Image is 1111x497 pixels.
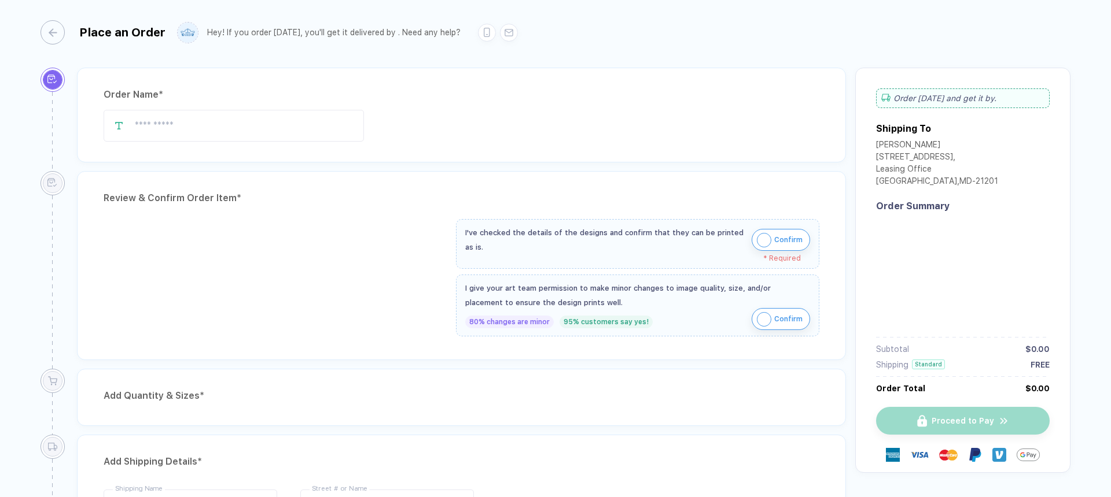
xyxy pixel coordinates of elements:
[876,201,1050,212] div: Order Summary
[757,312,771,327] img: icon
[752,308,810,330] button: iconConfirm
[876,384,925,393] div: Order Total
[886,448,900,462] img: express
[104,86,819,104] div: Order Name
[1031,360,1050,369] div: FREE
[465,254,801,262] div: * Required
[876,123,931,134] div: Shipping To
[757,233,771,247] img: icon
[104,387,819,405] div: Add Quantity & Sizes
[910,446,929,464] img: visa
[1025,384,1050,393] div: $0.00
[178,23,198,43] img: user profile
[465,316,554,328] div: 80% changes are minor
[876,140,998,152] div: [PERSON_NAME]
[876,164,998,176] div: Leasing Office
[992,448,1006,462] img: Venmo
[104,189,819,207] div: Review & Confirm Order Item
[968,448,982,462] img: Paypal
[876,176,998,188] div: [GEOGRAPHIC_DATA] , MD - 21201
[876,152,998,164] div: [STREET_ADDRESS],
[207,28,461,38] div: Hey! If you order [DATE], you'll get it delivered by . Need any help?
[104,453,819,471] div: Add Shipping Details
[876,344,909,354] div: Subtotal
[465,225,746,254] div: I've checked the details of the designs and confirm that they can be printed as is.
[1017,443,1040,466] img: GPay
[774,231,803,249] span: Confirm
[876,88,1050,108] div: Order [DATE] and get it by .
[876,360,908,369] div: Shipping
[774,310,803,328] span: Confirm
[560,316,653,328] div: 95% customers say yes!
[465,281,810,310] div: I give your art team permission to make minor changes to image quality, size, and/or placement to...
[752,229,810,251] button: iconConfirm
[939,446,958,464] img: master-card
[1025,344,1050,354] div: $0.00
[79,25,165,39] div: Place an Order
[912,359,945,369] div: Standard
